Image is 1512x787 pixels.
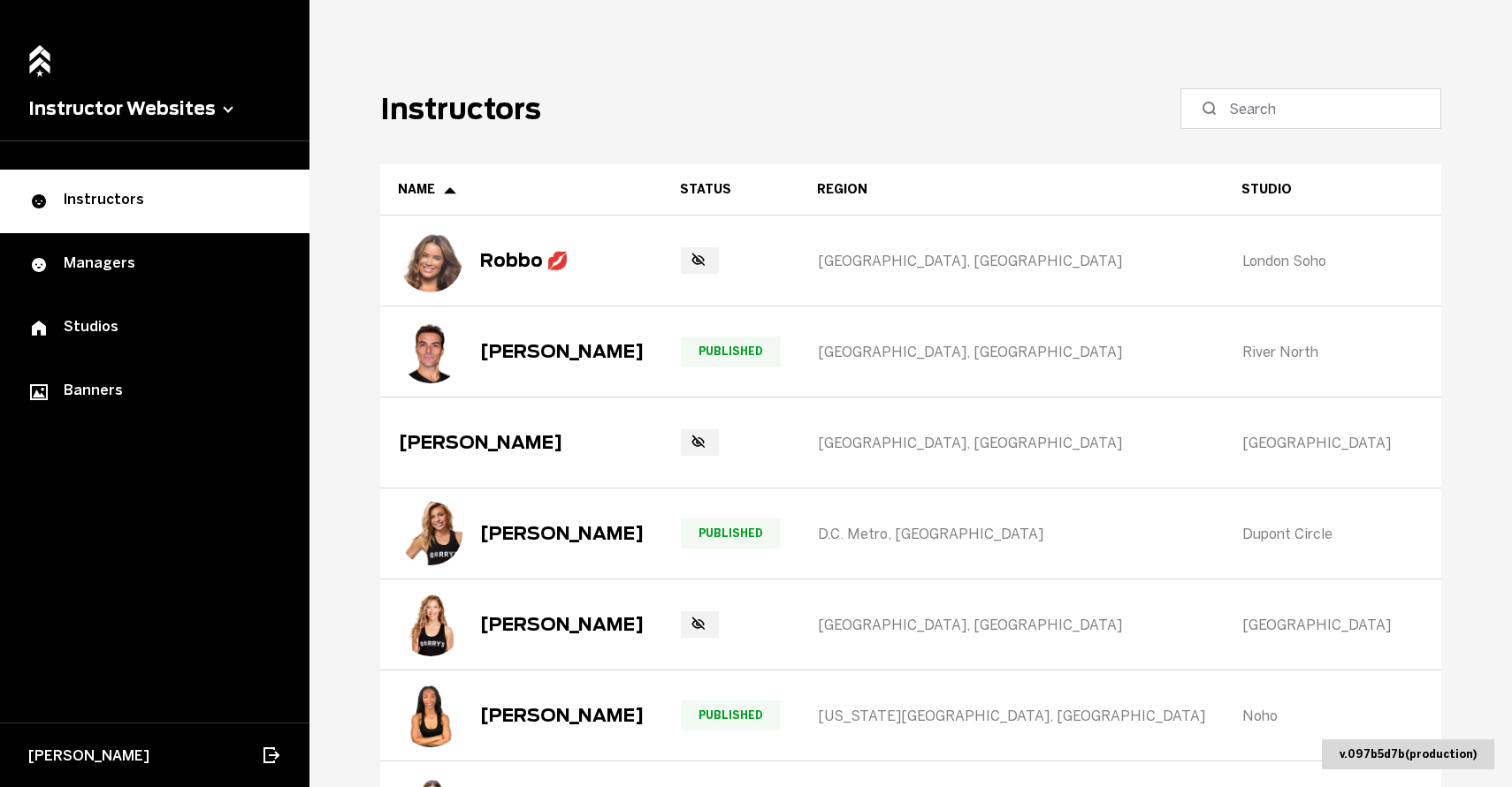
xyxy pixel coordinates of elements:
[380,92,541,126] h1: Instructors
[28,98,281,119] button: Instructor Websites
[399,593,462,656] img: Pam Aldridge
[28,254,281,276] div: Managers
[818,253,1122,269] span: [GEOGRAPHIC_DATA], [GEOGRAPHIC_DATA]
[1224,164,1429,216] th: Studio
[399,502,462,565] img: Christa Aiken
[1242,708,1278,724] span: Noho
[399,684,462,747] img: Aminah Ali
[1242,253,1326,269] span: London Soho
[28,191,281,212] div: Instructors
[480,614,644,635] div: [PERSON_NAME]
[799,164,1224,216] th: Region
[399,320,462,383] img: Derrick Agnoletti
[399,229,462,292] img: Robbo 💋
[28,747,149,764] span: [PERSON_NAME]
[251,736,290,775] button: Log out
[818,344,1122,360] span: [GEOGRAPHIC_DATA], [GEOGRAPHIC_DATA]
[480,250,569,271] div: Robbo 💋
[1242,344,1318,360] span: River North
[1242,526,1333,542] span: Dupont Circle
[28,318,281,339] div: Studios
[398,182,645,197] div: Name
[24,35,56,73] a: Home
[662,164,799,216] th: Toggle SortBy
[399,432,562,453] div: [PERSON_NAME]
[480,523,644,544] div: [PERSON_NAME]
[1242,617,1391,633] span: [GEOGRAPHIC_DATA]
[681,700,781,730] span: Published
[818,617,1122,633] span: [GEOGRAPHIC_DATA], [GEOGRAPHIC_DATA]
[480,705,644,726] div: [PERSON_NAME]
[818,708,1205,724] span: [US_STATE][GEOGRAPHIC_DATA], [GEOGRAPHIC_DATA]
[28,382,281,403] div: Banners
[818,435,1122,451] span: [GEOGRAPHIC_DATA], [GEOGRAPHIC_DATA]
[1322,739,1494,769] div: v. 097b5d7b ( production )
[380,164,662,216] th: Toggle SortBy
[681,518,781,549] span: Published
[681,337,781,367] span: Published
[1229,98,1405,119] input: Search
[480,341,644,362] div: [PERSON_NAME]
[1242,435,1391,451] span: [GEOGRAPHIC_DATA]
[818,526,1043,542] span: D.C. Metro, [GEOGRAPHIC_DATA]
